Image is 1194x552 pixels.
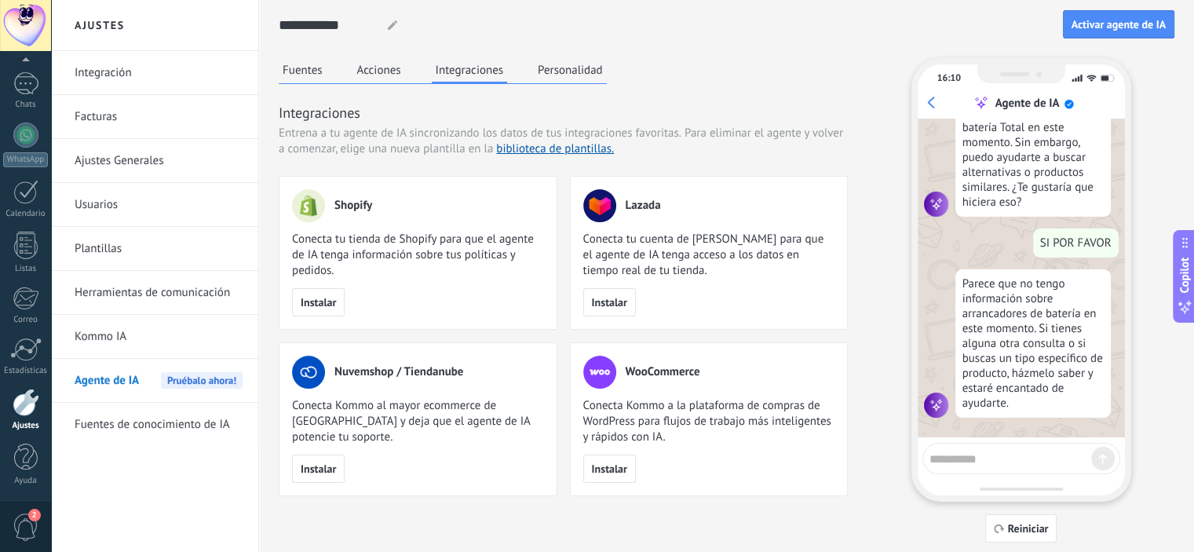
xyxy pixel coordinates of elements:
[292,455,345,483] button: Instalar
[51,183,258,227] li: Usuarios
[1072,19,1166,30] span: Activar agente de IA
[592,297,627,308] span: Instalar
[924,192,949,217] img: agent icon
[353,58,405,82] button: Acciones
[1008,523,1049,534] span: Reiniciar
[3,315,49,325] div: Correo
[334,198,372,214] span: Shopify
[301,463,336,474] span: Instalar
[1033,228,1119,258] div: SI POR FAVOR
[75,51,243,95] a: Integración
[995,96,1059,111] div: Agente de IA
[534,58,607,82] button: Personalidad
[279,126,681,141] span: Entrena a tu agente de IA sincronizando los datos de tus integraciones favoritas.
[75,139,243,183] a: Ajustes Generales
[51,315,258,359] li: Kommo IA
[1063,10,1174,38] button: Activar agente de IA
[51,227,258,271] li: Plantillas
[583,232,835,279] span: Conecta tu cuenta de [PERSON_NAME] para que el agente de IA tenga acceso a los datos en tiempo re...
[75,359,139,403] span: Agente de IA
[626,198,661,214] span: Lazada
[924,393,949,418] img: agent icon
[3,100,49,110] div: Chats
[51,51,258,95] li: Integración
[279,126,843,156] span: Para eliminar el agente y volver a comenzar, elige una nueva plantilla en la
[301,297,336,308] span: Instalar
[937,72,961,84] div: 16:10
[161,372,243,389] span: Pruébalo ahora!
[51,359,258,403] li: Agente de IA
[292,232,544,279] span: Conecta tu tienda de Shopify para que el agente de IA tenga información sobre tus políticas y ped...
[334,364,463,380] span: Nuvemshop / Tiendanube
[3,152,48,167] div: WhatsApp
[583,455,636,483] button: Instalar
[1177,257,1192,293] span: Copilot
[496,141,614,156] a: biblioteca de plantillas.
[955,68,1111,217] div: Parece que no tengo información específica sobre los arrancadores de batería Total en este moment...
[583,288,636,316] button: Instalar
[51,95,258,139] li: Facturas
[3,421,49,431] div: Ajustes
[51,139,258,183] li: Ajustes Generales
[279,58,327,82] button: Fuentes
[292,288,345,316] button: Instalar
[3,264,49,274] div: Listas
[75,227,243,271] a: Plantillas
[75,95,243,139] a: Facturas
[985,514,1057,543] button: Reiniciar
[3,209,49,219] div: Calendario
[3,366,49,376] div: Estadísticas
[75,183,243,227] a: Usuarios
[626,364,700,380] span: WooCommerce
[75,359,243,403] a: Agente de IAPruébalo ahora!
[3,476,49,486] div: Ayuda
[432,58,508,84] button: Integraciones
[279,103,848,122] h3: Integraciones
[28,509,41,521] span: 2
[292,398,544,445] span: Conecta Kommo al mayor ecommerce de [GEOGRAPHIC_DATA] y deja que el agente de IA potencie tu sopo...
[75,315,243,359] a: Kommo IA
[75,403,243,447] a: Fuentes de conocimiento de IA
[592,463,627,474] span: Instalar
[583,398,835,445] span: Conecta Kommo a la plataforma de compras de WordPress para flujos de trabajo más inteligentes y r...
[51,403,258,446] li: Fuentes de conocimiento de IA
[75,271,243,315] a: Herramientas de comunicación
[51,271,258,315] li: Herramientas de comunicación
[955,269,1111,418] div: Parece que no tengo información sobre arrancadores de batería en este momento. Si tienes alguna o...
